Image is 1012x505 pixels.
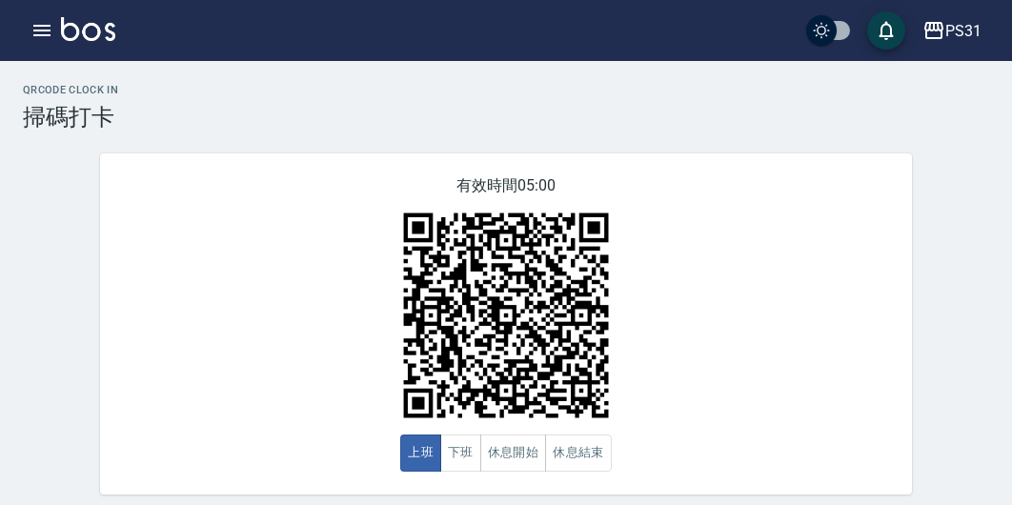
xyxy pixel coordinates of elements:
div: 有效時間 05:00 [100,153,912,495]
h2: QRcode Clock In [23,84,989,96]
button: 休息結束 [545,434,612,472]
button: 休息開始 [480,434,547,472]
div: PS31 [945,19,982,43]
img: Logo [61,17,115,41]
button: PS31 [915,11,989,50]
button: 上班 [400,434,441,472]
button: 下班 [440,434,481,472]
h3: 掃碼打卡 [23,104,989,131]
button: save [867,11,905,50]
